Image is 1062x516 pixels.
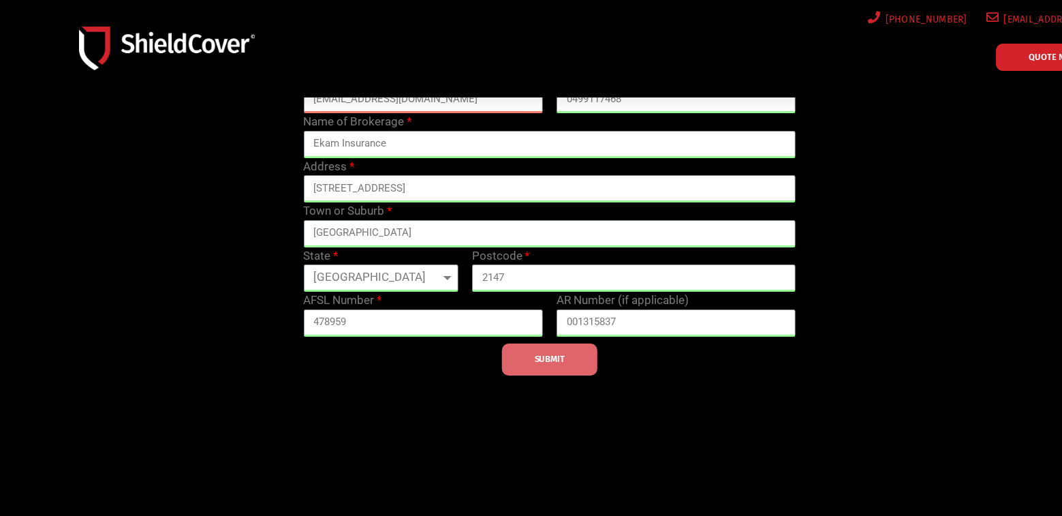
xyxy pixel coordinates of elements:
label: Postcode [472,247,529,265]
label: State [303,247,337,265]
span: [PHONE_NUMBER] [881,11,967,28]
label: Name of Brokerage [303,113,411,131]
img: Shield-Cover-Underwriting-Australia-logo-full [79,27,255,70]
label: AR Number (if applicable) [557,292,689,309]
label: Town or Suburb [303,202,391,220]
label: AFSL Number [303,292,381,309]
span: SUBMIT [535,358,565,361]
button: SUBMIT [502,344,597,376]
label: Address [303,158,354,176]
a: [PHONE_NUMBER] [865,11,967,28]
